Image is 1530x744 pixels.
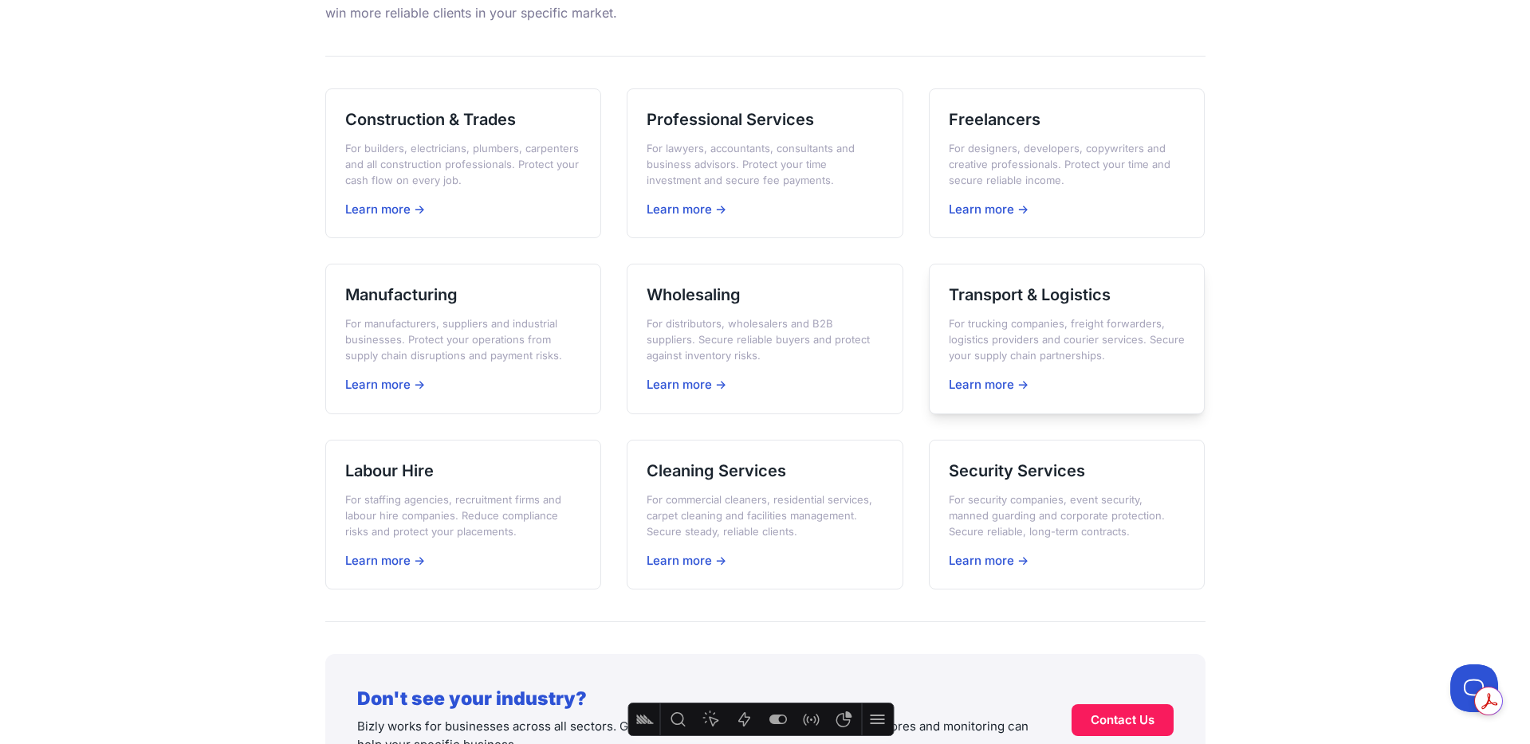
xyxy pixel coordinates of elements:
a: Freelancers For designers, developers, copywriters and creative professionals. Protect your time ... [929,88,1206,239]
a: Wholesaling For distributors, wholesalers and B2B suppliers. Secure reliable buyers and protect a... [627,264,903,414]
span: Learn more → [345,377,425,392]
a: Construction & Trades For builders, electricians, plumbers, carpenters and all construction profe... [325,88,602,239]
h3: Construction & Trades [345,108,582,131]
span: Learn more → [647,202,726,217]
p: For commercial cleaners, residential services, carpet cleaning and facilities management. Secure ... [647,491,883,539]
span: Learn more → [345,202,425,217]
h3: Don't see your industry? [357,686,1056,711]
a: Security Services For security companies, event security, manned guarding and corporate protectio... [929,440,1206,590]
h3: Freelancers [949,108,1186,131]
span: Learn more → [949,553,1029,568]
p: For distributors, wholesalers and B2B suppliers. Secure reliable buyers and protect against inven... [647,315,883,363]
a: Contact Us [1072,704,1174,736]
h3: Transport & Logistics [949,284,1186,306]
h3: Cleaning Services [647,460,883,482]
a: Transport & Logistics For trucking companies, freight forwarders, logistics providers and courier... [929,264,1206,414]
a: Professional Services For lawyers, accountants, consultants and business advisors. Protect your t... [627,88,903,239]
h3: Professional Services [647,108,883,131]
p: For staffing agencies, recruitment firms and labour hire companies. Reduce compliance risks and p... [345,491,582,539]
a: Manufacturing For manufacturers, suppliers and industrial businesses. Protect your operations fro... [325,264,602,414]
p: For manufacturers, suppliers and industrial businesses. Protect your operations from supply chain... [345,315,582,363]
h3: Labour Hire [345,460,582,482]
h3: Security Services [949,460,1186,482]
a: Cleaning Services For commercial cleaners, residential services, carpet cleaning and facilities m... [627,440,903,590]
p: For trucking companies, freight forwarders, logistics providers and courier services. Secure your... [949,315,1186,363]
span: Learn more → [949,202,1029,217]
p: For security companies, event security, manned guarding and corporate protection. Secure reliable... [949,491,1186,539]
span: Learn more → [647,553,726,568]
a: Labour Hire For staffing agencies, recruitment firms and labour hire companies. Reduce compliance... [325,440,602,590]
p: For lawyers, accountants, consultants and business advisors. Protect your time investment and sec... [647,140,883,188]
span: Learn more → [949,377,1029,392]
p: For builders, electricians, plumbers, carpenters and all construction professionals. Protect your... [345,140,582,188]
h3: Wholesaling [647,284,883,306]
p: For designers, developers, copywriters and creative professionals. Protect your time and secure r... [949,140,1186,188]
iframe: Toggle Customer Support [1450,664,1498,712]
span: Learn more → [345,553,425,568]
h3: Manufacturing [345,284,582,306]
span: Learn more → [647,377,726,392]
